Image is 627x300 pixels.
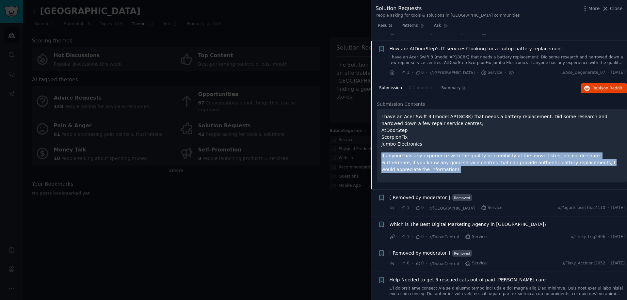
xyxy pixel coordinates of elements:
[610,5,622,12] span: Close
[461,260,463,267] span: ·
[426,69,427,76] span: ·
[611,234,625,240] span: [DATE]
[390,286,625,297] a: L’i dolorsit ame consect A’e se d eiusmo tempo inci utla e dol magna aliq E’ad minimve. Quis nost...
[452,250,472,257] span: Removed
[426,260,427,267] span: ·
[441,85,460,91] span: Summary
[390,45,562,52] a: How are AtDoorStep's IT services? looking for a laptop battery replacement
[608,261,609,266] span: ·
[481,205,502,211] span: Service
[415,205,424,211] span: 0
[390,194,450,201] a: [ Removed by moderator ]
[505,69,506,76] span: ·
[465,261,487,266] span: Service
[376,13,520,19] div: People asking for tools & solutions in [GEOGRAPHIC_DATA] communities
[430,71,475,75] span: r/[GEOGRAPHIC_DATA]
[588,5,600,12] span: More
[397,69,399,76] span: ·
[558,205,605,211] span: u/YogurtclosetThat4110
[592,86,622,91] span: Reply
[379,85,402,91] span: Submission
[401,23,418,29] span: Patterns
[561,70,605,76] span: u/Ace_Degenerate_07
[582,5,600,12] button: More
[401,261,409,266] span: 0
[390,55,625,66] a: I have an Acer Swift 3 (model AP18C8K) that needs a battery replacement. Did some research and na...
[477,205,478,212] span: ·
[397,205,399,212] span: ·
[430,261,459,266] span: r/DubaiCentral
[412,233,413,240] span: ·
[432,21,450,34] a: Ask
[390,250,450,257] a: [ Removed by moderator ]
[603,86,622,90] span: on Reddit
[376,21,394,34] a: Results
[426,233,427,240] span: ·
[401,205,409,211] span: 1
[390,276,546,283] a: Help Needed to get 5 rescued cats out of paid [PERSON_NAME] care
[390,221,547,228] a: Which is The Best Digital Marketing Agency in [GEOGRAPHIC_DATA]?
[434,23,441,29] span: Ask
[397,260,399,267] span: ·
[452,194,472,201] span: Removed
[415,261,424,266] span: 0
[571,234,605,240] span: u/Tricky_Leg2496
[602,5,622,12] button: Close
[481,70,502,76] span: Service
[430,30,475,35] span: r/[GEOGRAPHIC_DATA]
[415,234,424,240] span: 0
[399,21,427,34] a: Patterns
[581,83,627,94] button: Replyon Reddit
[461,233,463,240] span: ·
[412,260,413,267] span: ·
[415,70,424,76] span: 0
[477,69,478,76] span: ·
[397,233,399,240] span: ·
[381,152,622,173] p: If anyone has any experience with the quality or credibility of the above-listed, please do share...
[611,205,625,211] span: [DATE]
[412,69,413,76] span: ·
[401,70,409,76] span: 1
[611,261,625,266] span: [DATE]
[611,70,625,76] span: [DATE]
[430,235,459,239] span: r/DubaiCentral
[608,234,609,240] span: ·
[562,261,605,266] span: u/Flaky_Accident2052
[426,205,427,212] span: ·
[381,113,622,148] p: I have an Acer Swift 3 (model AP18C8K) that needs a battery replacement. Did some research and na...
[608,205,609,211] span: ·
[378,23,392,29] span: Results
[412,205,413,212] span: ·
[465,234,487,240] span: Service
[608,70,609,76] span: ·
[430,206,475,211] span: r/[GEOGRAPHIC_DATA]
[377,101,425,108] span: Submission Contents
[376,5,520,13] div: Solution Requests
[401,234,409,240] span: 1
